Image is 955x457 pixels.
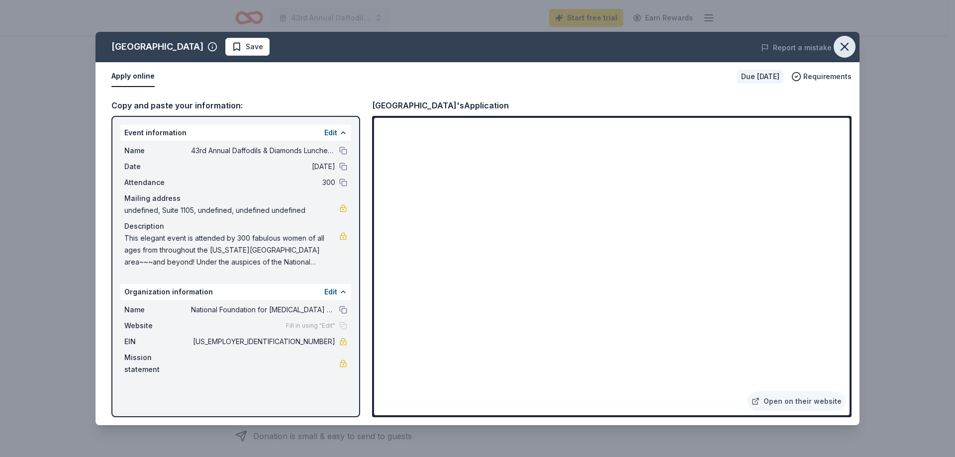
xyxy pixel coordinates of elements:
div: Mailing address [124,192,347,204]
span: National Foundation for [MEDICAL_DATA] Research [191,304,335,316]
span: 43rd Annual Daffodils & Diamonds Luncheon, Auction, and Fashion Show [191,145,335,157]
span: 300 [191,177,335,188]
div: Description [124,220,347,232]
span: Name [124,304,191,316]
div: Copy and paste your information: [111,99,360,112]
span: Date [124,161,191,173]
span: Website [124,320,191,332]
button: Requirements [791,71,852,83]
button: Save [225,38,270,56]
div: Event information [120,125,351,141]
span: Fill in using "Edit" [286,322,335,330]
div: Organization information [120,284,351,300]
span: Attendance [124,177,191,188]
span: undefined, Suite 1105, undefined, undefined undefined [124,204,339,216]
span: Requirements [803,71,852,83]
a: Open on their website [748,391,846,411]
div: [GEOGRAPHIC_DATA] [111,39,203,55]
div: [GEOGRAPHIC_DATA]'s Application [372,99,509,112]
span: Name [124,145,191,157]
span: [US_EMPLOYER_IDENTIFICATION_NUMBER] [191,336,335,348]
button: Edit [324,127,337,139]
span: [DATE] [191,161,335,173]
div: Due [DATE] [737,70,783,84]
span: This elegant event is attended by 300 fabulous women of all ages from throughout the [US_STATE][G... [124,232,339,268]
button: Edit [324,286,337,298]
button: Report a mistake [761,42,832,54]
span: Mission statement [124,352,191,375]
span: EIN [124,336,191,348]
button: Apply online [111,66,155,87]
span: Save [246,41,263,53]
